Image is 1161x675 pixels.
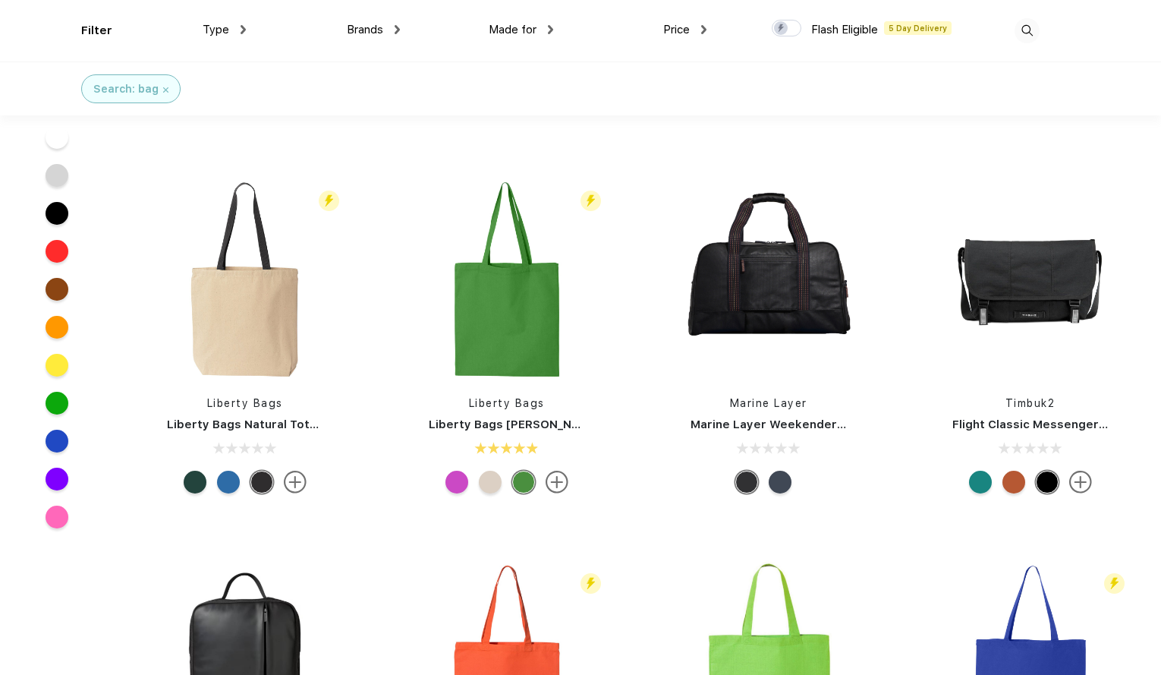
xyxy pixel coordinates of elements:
img: flash_active_toggle.svg [1104,573,1125,594]
img: flash_active_toggle.svg [319,191,339,211]
div: Kelly Green [512,471,535,494]
span: Type [203,23,229,36]
div: Natural [479,471,502,494]
div: Natural Royal [217,471,240,494]
div: Filter [81,22,112,39]
img: func=resize&h=266 [144,178,346,380]
img: filter_cancel.svg [163,87,168,93]
a: Liberty Bags [207,397,283,409]
div: Jade [969,471,992,494]
a: Marine Layer [730,397,807,409]
img: dropdown.png [548,25,553,34]
div: Hot Pink [445,471,468,494]
div: Natural For Grn [184,471,206,494]
a: Timbuk2 [1005,397,1056,409]
img: dropdown.png [241,25,246,34]
span: Made for [489,23,536,36]
a: Liberty Bags [PERSON_NAME] Canvas Tote [429,418,677,431]
img: more.svg [284,471,307,494]
span: 5 Day Delivery [884,21,952,35]
span: Brands [347,23,383,36]
div: Jet Black [1036,471,1059,494]
div: Natural Black [250,471,273,494]
div: Phantom [735,471,758,494]
img: func=resize&h=266 [406,178,608,380]
div: Search: bag [93,81,159,97]
img: more.svg [546,471,568,494]
img: desktop_search.svg [1015,18,1040,43]
span: Flash Eligible [811,23,878,36]
img: dropdown.png [701,25,706,34]
span: Price [663,23,690,36]
a: Marine Layer Weekender Bag [691,418,862,431]
img: flash_active_toggle.svg [580,573,601,594]
img: func=resize&h=266 [668,178,870,380]
div: Rust [1002,471,1025,494]
img: func=resize&h=266 [930,178,1131,380]
img: more.svg [1069,471,1092,494]
a: Flight Classic Messenger Bag [952,418,1124,431]
div: Navy [769,471,791,494]
img: dropdown.png [395,25,400,34]
img: flash_active_toggle.svg [580,191,601,211]
a: Liberty Bags [469,397,545,409]
a: Liberty Bags Natural Tote With Contrast-Color Handles [167,418,489,431]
